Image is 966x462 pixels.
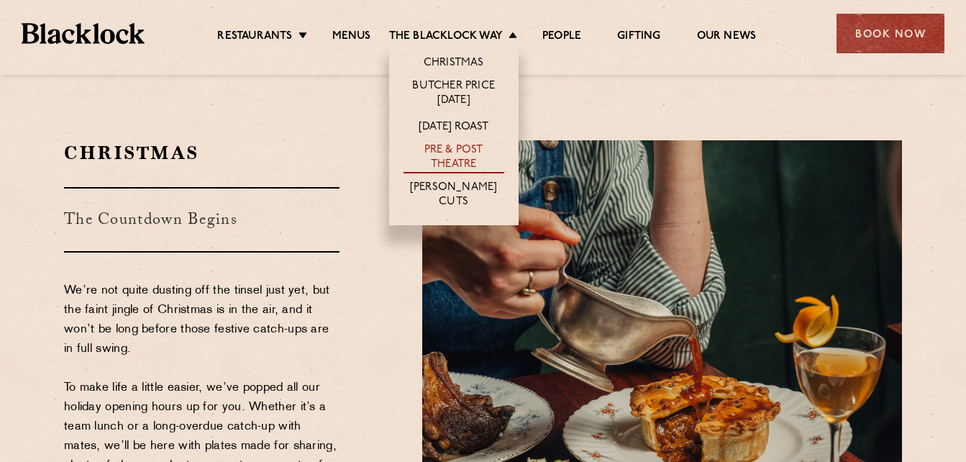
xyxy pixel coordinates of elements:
[22,23,145,44] img: BL_Textured_Logo-footer-cropped.svg
[404,181,504,211] a: [PERSON_NAME] Cuts
[697,30,757,45] a: Our News
[424,56,484,72] a: Christmas
[404,79,504,109] a: Butcher Price [DATE]
[64,187,340,253] h3: The Countdown Begins
[332,30,371,45] a: Menus
[217,30,292,45] a: Restaurants
[837,14,944,53] div: Book Now
[64,140,340,166] h2: Christmas
[617,30,660,45] a: Gifting
[419,120,488,136] a: [DATE] Roast
[389,30,503,45] a: The Blacklock Way
[404,143,504,173] a: Pre & Post Theatre
[542,30,581,45] a: People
